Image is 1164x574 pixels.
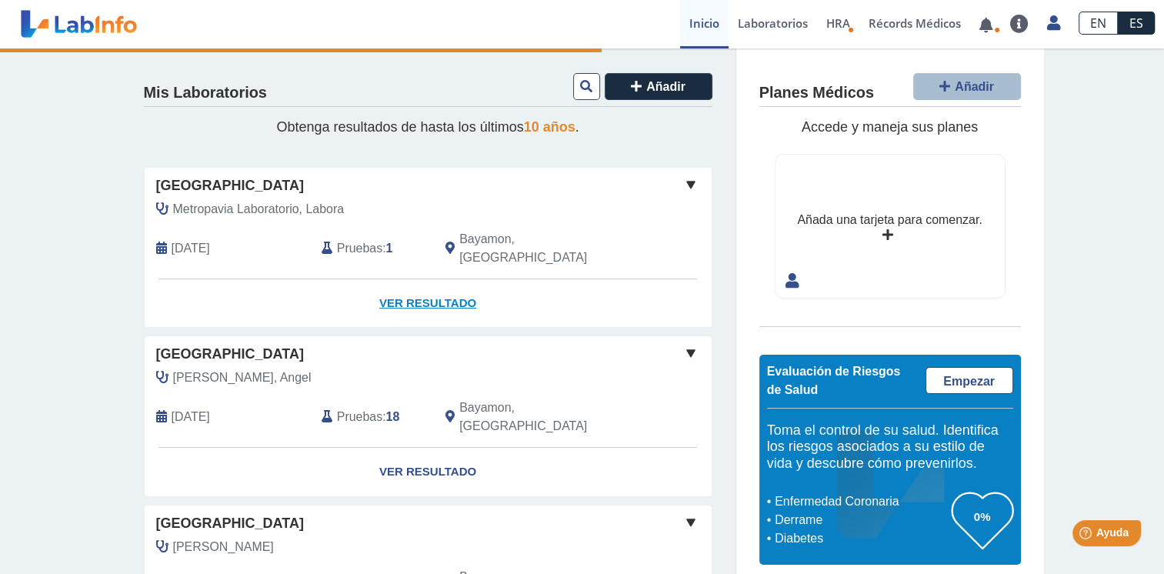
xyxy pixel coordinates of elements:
h4: Planes Médicos [759,84,874,102]
span: HRA [826,15,850,31]
b: 18 [386,410,400,423]
h5: Toma el control de su salud. Identifica los riesgos asociados a su estilo de vida y descubre cómo... [767,422,1013,472]
div: : [310,230,434,267]
button: Añadir [605,73,712,100]
div: Añada una tarjeta para comenzar. [797,211,982,229]
li: Diabetes [771,529,952,548]
span: Obtenga resultados de hasta los últimos . [276,119,579,135]
span: 2025-08-06 [172,408,210,426]
span: [GEOGRAPHIC_DATA] [156,175,304,196]
div: : [310,399,434,436]
span: Metropavia Laboratorio, Labora [173,200,345,219]
span: 10 años [524,119,575,135]
span: Añadir [955,80,994,93]
span: Añadir [646,80,685,93]
a: Empezar [926,367,1013,394]
span: Latimer, Carlos [173,538,274,556]
li: Enfermedad Coronaria [771,492,952,511]
button: Añadir [913,73,1021,100]
span: Bayamon, PR [459,230,629,267]
a: Ver Resultado [145,279,712,328]
span: 2025-09-16 [172,239,210,258]
span: Evaluación de Riesgos de Salud [767,365,901,396]
span: Empezar [943,375,995,388]
span: Pruebas [337,408,382,426]
a: ES [1118,12,1155,35]
span: Bayamon, PR [459,399,629,436]
a: Ver Resultado [145,448,712,496]
span: Accede y maneja sus planes [802,119,978,135]
li: Derrame [771,511,952,529]
b: 1 [386,242,393,255]
h3: 0% [952,507,1013,526]
a: EN [1079,12,1118,35]
iframe: Help widget launcher [1027,514,1147,557]
span: Pruebas [337,239,382,258]
span: [GEOGRAPHIC_DATA] [156,344,304,365]
span: Arizmendi Abou, Angel [173,369,312,387]
span: [GEOGRAPHIC_DATA] [156,513,304,534]
h4: Mis Laboratorios [144,84,267,102]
